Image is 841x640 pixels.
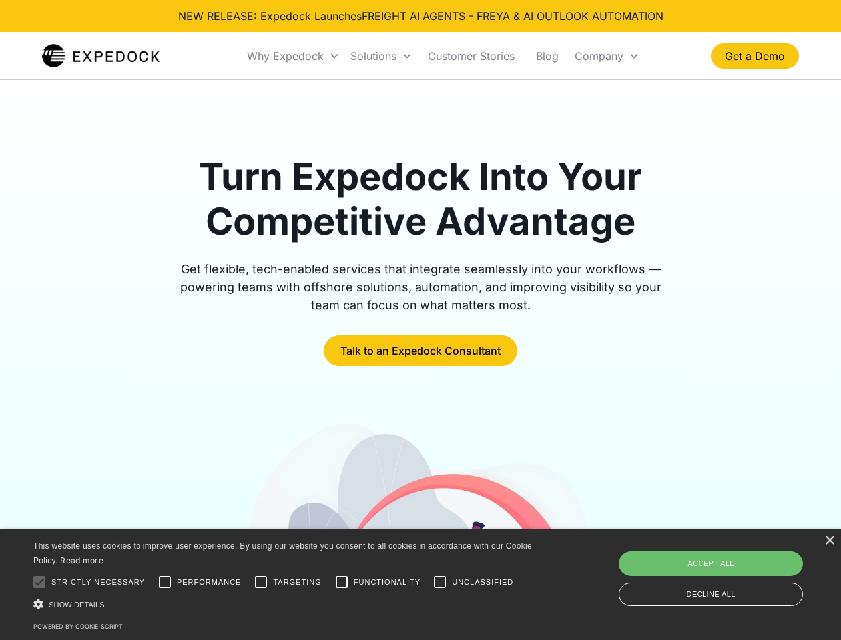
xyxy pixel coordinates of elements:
[242,33,345,79] div: Why Expedock
[51,577,145,588] span: Strictly necessary
[177,577,242,588] span: Performance
[711,43,799,69] a: Get a Demo
[418,33,525,79] a: Customer Stories
[350,49,396,63] div: Solutions
[42,43,160,69] a: home
[49,601,105,609] span: Show details
[345,33,418,79] div: Solutions
[178,8,663,24] div: NEW RELEASE: Expedock Launches
[354,577,420,588] span: Functionality
[33,597,537,611] div: Show details
[273,577,321,588] span: Targeting
[247,49,324,63] div: Why Expedock
[569,33,645,79] div: Company
[575,49,623,63] div: Company
[33,541,532,566] span: This website uses cookies to improve user experience. By using our website you consent to all coo...
[33,623,123,630] a: Powered by cookie-script
[362,9,663,23] a: FREIGHT AI AGENTS - FREYA & AI OUTLOOK AUTOMATION
[324,335,517,366] a: Talk to an Expedock Consultant
[619,496,841,640] iframe: Chat Widget
[525,33,569,79] a: Blog
[60,555,103,565] a: Read more
[165,155,677,244] h1: Turn Expedock Into Your Competitive Advantage
[165,260,677,314] div: Get flexible, tech-enabled services that integrate seamlessly into your workflows — powering team...
[452,577,513,588] span: Unclassified
[42,43,160,69] img: Expedock Logo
